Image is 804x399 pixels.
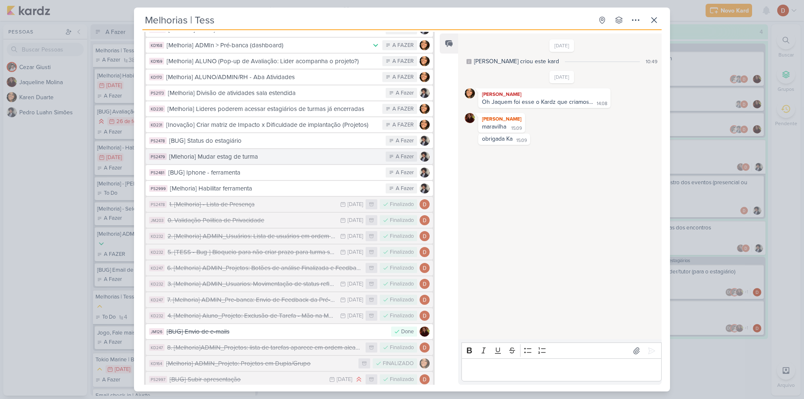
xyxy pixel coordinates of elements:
[166,120,378,130] div: [Inovação] Criar matriz de Impacto x Dificuldade de implantação (Projetos)
[474,57,559,66] div: [PERSON_NAME] criou este kard
[401,328,414,336] div: Done
[396,89,414,98] div: A Fazer
[167,279,336,289] div: 3. [Melhoria] ADMIN_Usuarios: Movimentação de status refletir em Projetos
[420,342,430,353] img: Davi Elias Teixeira
[461,358,662,381] div: Editor editing area: main
[420,199,430,209] img: Davi Elias Teixeira
[480,90,609,98] div: [PERSON_NAME]
[146,245,433,260] button: KD232 5. [TESS - Bug ] Bloqueio para não criar prazo para turma sem projeto [DATE] Finalizado
[146,356,433,371] button: KD164 [Melhoria] ADMIN_Projeto: Projetos em Dupla/Grupo FINALIZADO
[149,296,165,303] div: KD247
[146,70,433,85] button: KD170 [Melhoria] ALUNO/ADMIN/RH - Aba Atividades A FAZER
[146,324,433,339] button: JM126 [BUG] Envio de e-mails Done
[482,123,506,130] div: maravilha
[480,115,523,123] div: [PERSON_NAME]
[511,125,522,132] div: 15:09
[390,280,414,288] div: Finalizado
[146,38,433,53] button: KD168 [Melhoria] ADMIn > Pré-banca (dashboard) A FAZER
[167,232,336,241] div: 2. [Melhoria] ADMIN_Usuários: Lista de usuários em ordem Alfabética
[146,372,433,387] button: PS2997 [BUG] Subir apresentação [DATE] Finalizado
[149,121,164,128] div: KD231
[146,117,433,132] button: KD231 [Inovação] Criar matriz de Impacto x Dificuldade de implantação (Projetos) A FAZER
[146,197,433,212] button: PS2478 1. [Melhoria] - Lista de Presença [DATE] Finalizado
[149,90,165,96] div: PS2173
[465,113,475,123] img: Jaqueline Molina
[392,121,414,129] div: A FAZER
[170,375,325,384] div: [BUG] Subir apresentação
[390,344,414,352] div: Finalizado
[149,217,165,224] div: JM203
[167,327,387,337] div: [BUG] Envio de e-mails
[167,57,378,66] div: [Melhoria] ALUNO (Pop-up de Avaliação: Lider acompanha o projeto?)
[392,105,414,113] div: A FAZER
[348,218,363,223] div: [DATE]
[420,247,430,257] img: Davi Elias Teixeira
[170,184,381,193] div: [Melhoria] Habilitar ferramenta
[392,73,414,82] div: A FAZER
[396,185,414,193] div: A Fazer
[167,311,336,321] div: 4. [Melhoria] Aluno_Projeto: Exclusão de Tarefa - Mão na Massa
[167,247,336,257] div: 5. [TESS - Bug ] Bloqueio para não criar prazo para turma sem projeto
[420,295,430,305] img: Davi Elias Teixeira
[482,98,593,106] div: Oh Jaquem foi esse o Kardz que criamos...
[348,297,363,303] div: [DATE]
[383,360,414,368] div: FINALIZADO
[146,276,433,291] button: KD232 3. [Melhoria] ADMIN_Usuarios: Movimentação de status refletir em Projetos [DATE] Finalizado
[146,85,433,100] button: PS2173 [Melhoria] Divisão de atividades sala estendida A Fazer
[348,281,363,287] div: [DATE]
[168,168,381,178] div: [BUG] Iphone - ferramenta
[420,56,430,66] img: Karen Duarte
[420,311,430,321] img: Davi Elias Teixeira
[167,216,336,225] div: 0. Validação Politica de Privacidade
[167,295,336,305] div: 7. [Melhoria] ADMIN_Pre-banca: Envio de Feedback da Pré-banca pelo perfil de usuário Admin.
[392,41,414,50] div: A FAZER
[646,58,657,65] div: 10:49
[146,181,433,196] button: PS2999 [Melhoria] Habilitar ferramenta A Fazer
[146,292,433,307] button: KD247 7. [Melhoria] ADMIN_Pre-banca: Envio de Feedback da Pré-banca pelo perfil de usuário Admin....
[348,250,363,255] div: [DATE]
[146,149,433,164] button: PS2479 [Mlehoria] Mudar estag de turma A Fazer
[149,42,164,49] div: KD168
[390,296,414,304] div: Finalizado
[149,58,164,64] div: KD169
[166,72,378,82] div: [Melhoria] ALUNO/ADMIN/RH - Aba Atividades
[149,376,167,383] div: PS2997
[420,167,430,178] img: Pedro Luahn Simões
[371,41,380,49] div: Prioridade Baixa
[390,232,414,241] div: Finalizado
[167,41,367,50] div: [Melhoria] ADMIn > Pré-banca (dashboard)
[348,202,363,207] div: [DATE]
[167,104,378,114] div: [Melhoria] Lideres poderem acessar estagiários de turmas já encerradas
[420,72,430,82] img: Karen Duarte
[169,152,381,162] div: [Mlehoria] Mudar estag de turma
[146,133,433,148] button: PS2478 [BUG] Status do estagiário A Fazer
[149,344,165,351] div: KD247
[420,327,430,337] img: Jaqueline Molina
[597,100,607,107] div: 14:08
[149,265,165,271] div: KD247
[149,153,167,160] div: PS2479
[149,233,165,239] div: KD232
[420,136,430,146] img: Pedro Luahn Simões
[420,88,430,98] img: Pedro Luahn Simões
[420,104,430,114] img: Karen Duarte
[149,106,165,112] div: KD230
[146,229,433,244] button: KD232 2. [Melhoria] ADMIN_Usuários: Lista de usuários em ordem Alfabética [DATE] Finalizado
[167,343,361,353] div: 8. [Melhoria]ADMIN_Projetos: lista de tarefas aparece em ordem aleatória
[149,281,165,287] div: KD232
[149,169,166,176] div: PS2481
[149,201,167,208] div: PS2478
[420,183,430,193] img: Pedro Luahn Simões
[146,101,433,116] button: KD230 [Melhoria] Lideres poderem acessar estagiários de turmas já encerradas A FAZER
[169,200,336,209] div: 1. [Melhoria] - Lista de Presença
[337,377,352,382] div: [DATE]
[390,248,414,257] div: Finalizado
[390,216,414,225] div: Finalizado
[420,263,430,273] img: Davi Elias Teixeira
[420,120,430,130] img: Karen Duarte
[420,152,430,162] img: Pedro Luahn Simões
[168,88,381,98] div: [Melhoria] Divisão de atividades sala estendida
[516,137,527,144] div: 15:09
[149,360,164,367] div: KD164
[392,57,414,66] div: A FAZER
